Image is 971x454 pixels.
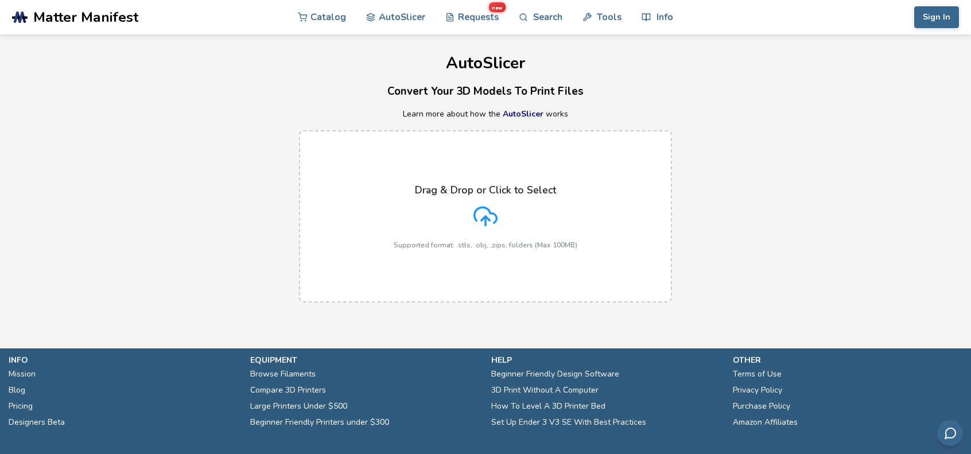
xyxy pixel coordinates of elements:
[491,414,646,430] a: Set Up Ender 3 V3 SE With Best Practices
[937,420,963,446] button: Send feedback via email
[250,382,326,398] a: Compare 3D Printers
[250,354,480,366] p: equipment
[491,366,619,382] a: Beginner Friendly Design Software
[733,354,963,366] p: other
[9,366,36,382] a: Mission
[491,382,599,398] a: 3D Print Without A Computer
[33,9,138,25] span: Matter Manifest
[9,382,25,398] a: Blog
[489,2,506,12] span: new
[733,366,782,382] a: Terms of Use
[733,398,790,414] a: Purchase Policy
[9,398,33,414] a: Pricing
[503,108,543,119] a: AutoSlicer
[250,366,316,382] a: Browse Filaments
[250,414,389,430] a: Beginner Friendly Printers under $300
[9,414,65,430] a: Designers Beta
[491,354,721,366] p: help
[733,414,798,430] a: Amazon Affiliates
[394,241,577,249] p: Supported format: .stls, .obj, .zips, folders (Max 100MB)
[914,6,959,28] button: Sign In
[9,354,239,366] p: info
[733,382,782,398] a: Privacy Policy
[250,398,347,414] a: Large Printers Under $500
[491,398,605,414] a: How To Level A 3D Printer Bed
[415,184,556,196] p: Drag & Drop or Click to Select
